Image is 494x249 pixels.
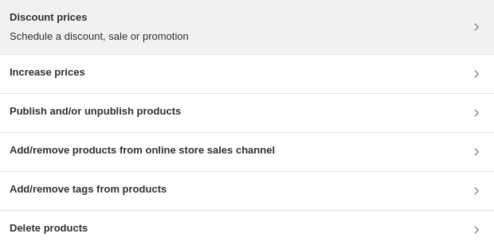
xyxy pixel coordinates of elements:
[10,29,189,45] p: Schedule a discount, sale or promotion
[10,220,88,236] h3: Delete products
[10,64,85,80] h3: Increase prices
[10,10,189,25] h3: Discount prices
[10,142,275,158] h3: Add/remove products from online store sales channel
[10,181,167,197] h3: Add/remove tags from products
[10,103,181,119] h3: Publish and/or unpublish products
